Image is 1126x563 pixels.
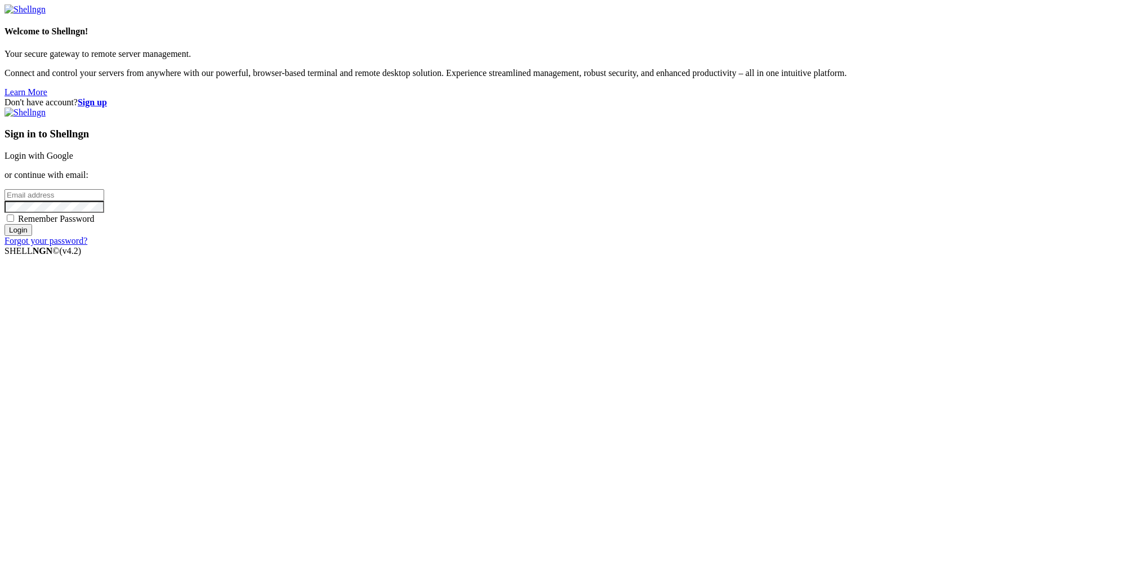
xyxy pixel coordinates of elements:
[5,189,104,201] input: Email address
[5,128,1121,140] h3: Sign in to Shellngn
[5,87,47,97] a: Learn More
[60,246,82,256] span: 4.2.0
[5,97,1121,108] div: Don't have account?
[5,170,1121,180] p: or continue with email:
[5,49,1121,59] p: Your secure gateway to remote server management.
[18,214,95,224] span: Remember Password
[7,215,14,222] input: Remember Password
[78,97,107,107] a: Sign up
[5,5,46,15] img: Shellngn
[5,108,46,118] img: Shellngn
[33,246,53,256] b: NGN
[5,68,1121,78] p: Connect and control your servers from anywhere with our powerful, browser-based terminal and remo...
[5,246,81,256] span: SHELL ©
[5,151,73,160] a: Login with Google
[5,236,87,245] a: Forgot your password?
[5,26,1121,37] h4: Welcome to Shellngn!
[5,224,32,236] input: Login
